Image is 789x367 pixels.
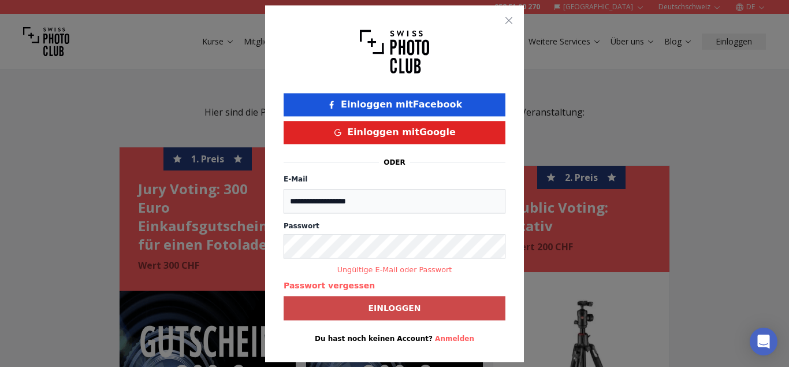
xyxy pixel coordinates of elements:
[284,264,505,275] small: Ungültige E-Mail oder Passwort
[284,334,505,343] p: Du hast noch keinen Account?
[368,302,420,314] b: Einloggen
[284,93,505,116] button: Einloggen mitFacebook
[360,24,429,79] img: Swiss photo club
[284,175,307,183] label: E-Mail
[435,334,474,343] button: Anmelden
[284,296,505,320] button: Einloggen
[284,280,375,291] button: Passwort vergessen
[284,121,505,144] button: Einloggen mitGoogle
[384,158,405,167] p: oder
[284,221,505,231] label: Passwort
